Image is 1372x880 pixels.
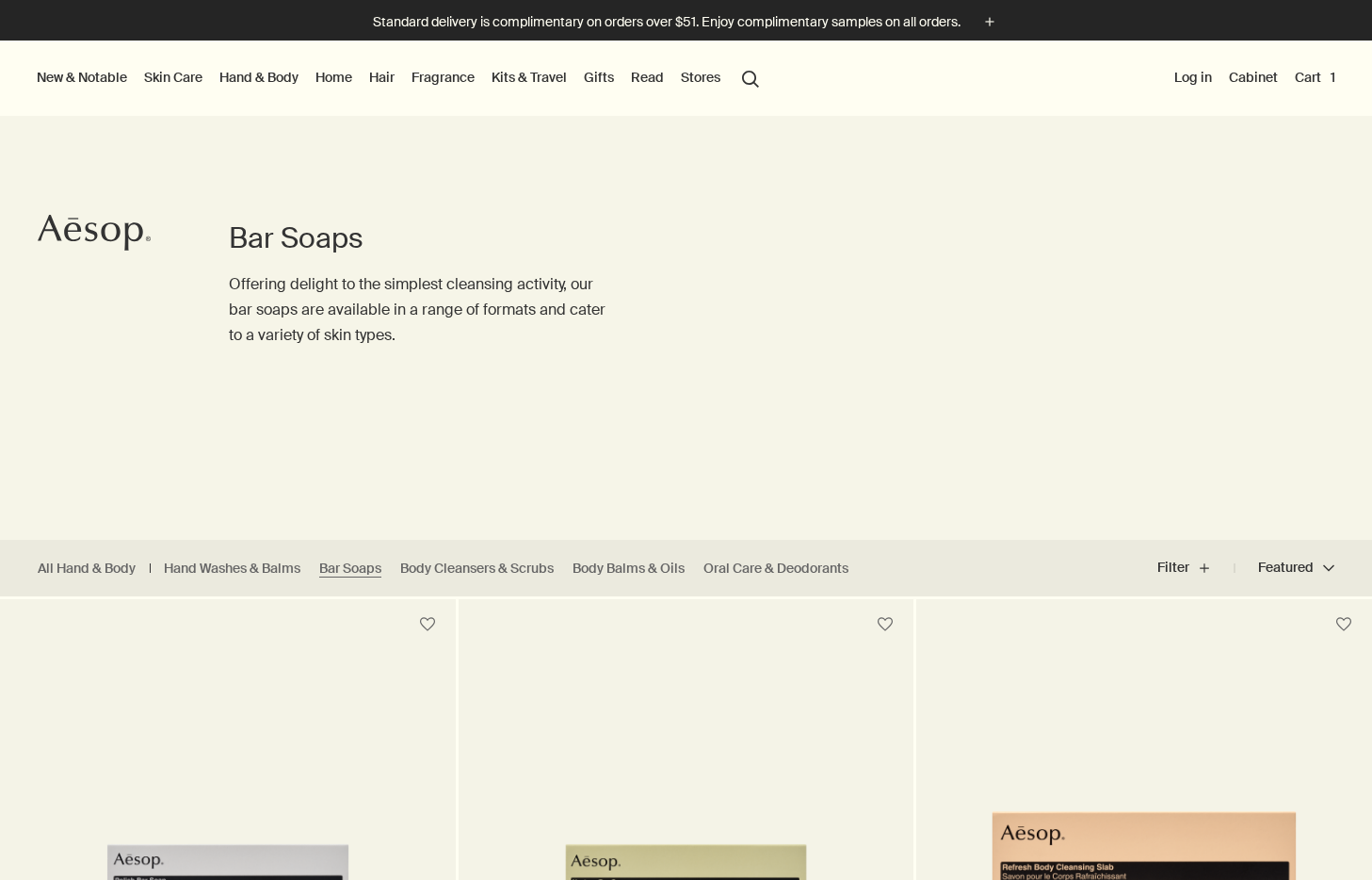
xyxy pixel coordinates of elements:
a: Bar Soaps [319,560,381,578]
h1: Bar Soaps [229,220,611,257]
button: Log in [1170,65,1216,90]
button: Stores [677,65,724,90]
button: Filter [1157,546,1235,591]
a: Aesop [33,209,155,261]
button: Save to cabinet [1327,608,1361,642]
a: Cabinet [1225,65,1282,90]
svg: Aesop [38,214,151,252]
a: Fragrance [408,65,478,90]
button: Open search [734,59,767,95]
a: Hair [365,65,398,90]
a: Home [312,65,356,90]
a: Kits & Travel [488,65,571,90]
button: Standard delivery is complimentary on orders over $51. Enjoy complimentary samples on all orders. [373,11,1000,33]
a: Skin Care [140,65,206,90]
button: Save to cabinet [411,608,444,642]
a: Body Cleansers & Scrubs [400,560,554,578]
a: Hand & Body [216,65,302,90]
a: All Hand & Body [38,560,136,578]
p: Offering delight to the simplest cleansing activity, our bar soaps are available in a range of fo... [229,271,611,349]
p: Standard delivery is complimentary on orders over $51. Enjoy complimentary samples on all orders. [373,12,960,32]
button: Featured [1235,546,1334,591]
a: Gifts [580,65,618,90]
a: Body Balms & Oils [573,560,685,578]
button: Cart1 [1291,65,1339,90]
a: Hand Washes & Balms [164,560,300,578]
button: Save to cabinet [868,608,902,642]
nav: primary [33,41,767,116]
a: Read [627,65,668,90]
a: Oral Care & Deodorants [703,560,848,578]
nav: supplementary [1170,41,1339,116]
button: New & Notable [33,65,131,90]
